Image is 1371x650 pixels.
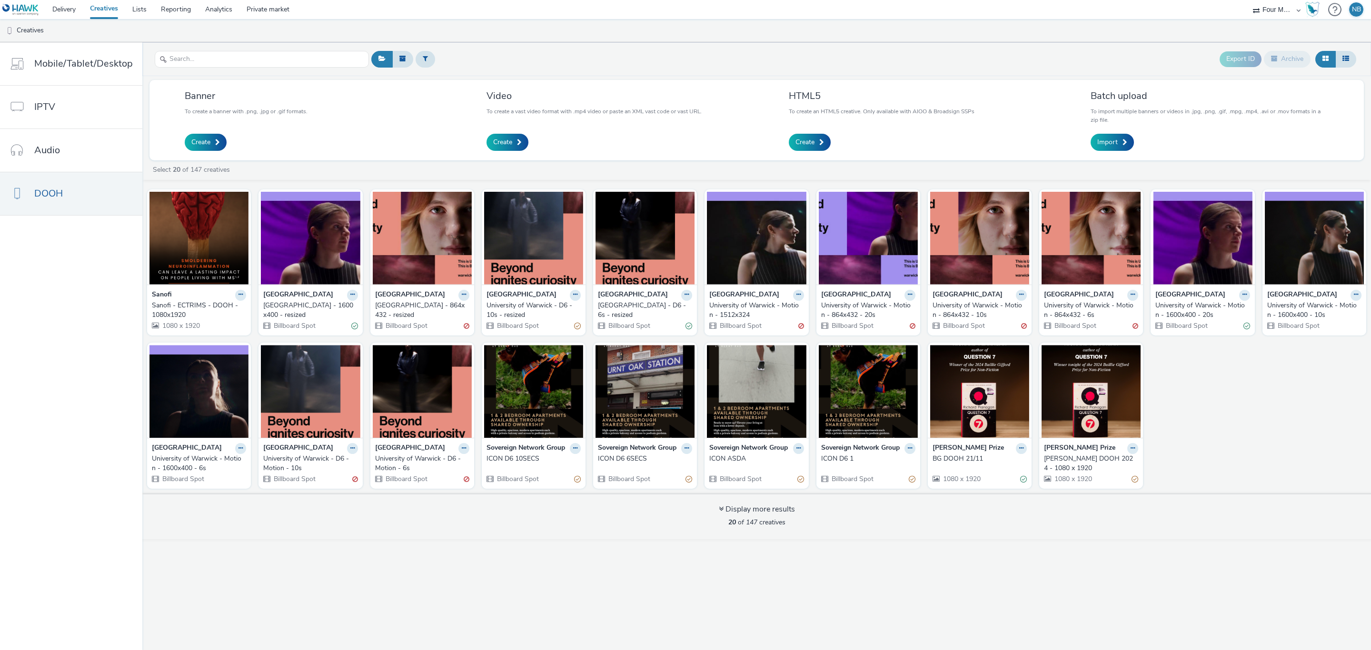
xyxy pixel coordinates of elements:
span: Billboard Spot [496,474,539,483]
div: ICON ASDA [709,454,800,463]
span: Create [191,138,210,147]
span: DOOH [34,187,63,200]
a: [GEOGRAPHIC_DATA] - 864x432 - resized [375,301,469,320]
span: Billboard Spot [1053,321,1096,330]
img: undefined Logo [2,4,39,16]
strong: [GEOGRAPHIC_DATA] [152,443,222,454]
strong: Sovereign Network Group [598,443,676,454]
span: Billboard Spot [831,474,874,483]
span: IPTV [34,100,55,114]
img: ICON D6 6SECS visual [596,345,695,438]
span: Billboard Spot [1277,321,1320,330]
span: 1080 x 1920 [161,321,200,330]
img: University of Warwick - Motion - 864x432 - 20s visual [819,192,918,285]
span: Audio [34,143,60,157]
strong: Sanofi [152,290,172,301]
div: Partially valid [797,474,804,484]
a: ICON D6 1 [821,454,915,463]
input: Search... [155,51,369,68]
img: ICON ASDA visual [707,345,806,438]
p: To import multiple banners or videos in .jpg, .png, .gif, .mpg, .mp4, .avi or .mov formats in a z... [1091,107,1329,124]
div: ICON D6 1 [821,454,912,463]
strong: [GEOGRAPHIC_DATA] [263,443,333,454]
a: BG DOOH 21/11 [933,454,1027,463]
div: Partially valid [909,474,915,484]
strong: [GEOGRAPHIC_DATA] [598,290,668,301]
strong: Sovereign Network Group [821,443,900,454]
strong: 20 [728,518,736,527]
span: of 147 creatives [728,518,785,527]
div: ICON D6 6SECS [598,454,688,463]
img: Hawk Academy [1305,2,1320,17]
a: Create [185,134,227,151]
a: [GEOGRAPHIC_DATA] - 1600x400 - resized [263,301,358,320]
span: Billboard Spot [273,474,316,483]
button: Grid [1315,51,1336,67]
strong: [GEOGRAPHIC_DATA] [375,443,445,454]
img: University of Warwick - D6 - Motion - 10s visual [261,345,360,438]
div: University of Warwick - Motion - 1600x400 - 10s [1267,301,1358,320]
img: University of Warwick - Motion - 864x432 - 6s visual [1042,192,1141,285]
button: Archive [1264,51,1311,67]
span: Billboard Spot [385,321,427,330]
span: Mobile/Tablet/Desktop [34,57,133,70]
div: Invalid [464,321,469,331]
div: Valid [1243,321,1250,331]
div: [GEOGRAPHIC_DATA] - D6 - 6s - resized [598,301,688,320]
img: University of Warwick - Motion - 1600x400 - 10s visual [1265,192,1364,285]
a: Create [487,134,528,151]
div: Invalid [910,321,915,331]
div: Invalid [464,474,469,484]
div: Valid [1020,474,1027,484]
div: Invalid [798,321,804,331]
img: Sanofi - ECTRIMS - DOOH - 1080x1920 visual [149,192,248,285]
img: University of Warwick - Motion - 864x432 - 10s visual [930,192,1029,285]
strong: [GEOGRAPHIC_DATA] [263,290,333,301]
strong: [GEOGRAPHIC_DATA] [933,290,1003,301]
a: University of Warwick - Motion - 864x432 - 10s [933,301,1027,320]
span: Billboard Spot [719,321,762,330]
p: To create a vast video format with .mp4 video or paste an XML vast code or vast URL. [487,107,702,116]
a: University of Warwick - D6 - Motion - 6s [375,454,469,473]
a: Sanofi - ECTRIMS - DOOH - 1080x1920 [152,301,246,320]
a: [PERSON_NAME] DOOH 2024 - 1080 x 1920 [1044,454,1138,473]
div: Partially valid [574,474,581,484]
img: University of Warwick - D6 - 10s - resized visual [484,192,583,285]
a: University of Warwick - Motion - 1512x324 [709,301,804,320]
div: University of Warwick - Motion - 864x432 - 20s [821,301,912,320]
a: Import [1091,134,1134,151]
strong: [GEOGRAPHIC_DATA] [1044,290,1114,301]
img: University of Warwick - D6 - 6s - resized visual [596,192,695,285]
strong: [GEOGRAPHIC_DATA] [375,290,445,301]
a: University of Warwick - Motion - 1600x400 - 10s [1267,301,1361,320]
div: Invalid [1133,321,1138,331]
a: ICON D6 6SECS [598,454,692,463]
div: University of Warwick - Motion - 864x432 - 10s [933,301,1023,320]
div: University of Warwick - Motion - 1600x400 - 20s [1155,301,1246,320]
button: Table [1335,51,1356,67]
img: University of Warwick - 1600x400 - resized visual [261,192,360,285]
strong: [GEOGRAPHIC_DATA] [487,290,556,301]
span: Billboard Spot [831,321,874,330]
div: ICON D6 10SECS [487,454,577,463]
img: dooh [5,26,14,36]
img: University of Warwick - 864x432 - resized visual [373,192,472,285]
span: Billboard Spot [607,474,650,483]
div: Invalid [1021,321,1027,331]
a: University of Warwick - Motion - 1600x400 - 20s [1155,301,1250,320]
a: University of Warwick - Motion - 864x432 - 6s [1044,301,1138,320]
a: [GEOGRAPHIC_DATA] - D6 - 6s - resized [598,301,692,320]
p: To create a banner with .png, .jpg or .gif formats. [185,107,308,116]
img: ICON D6 1 visual [819,345,918,438]
strong: [GEOGRAPHIC_DATA] [709,290,779,301]
div: Display more results [719,504,795,515]
span: Create [795,138,815,147]
span: Billboard Spot [273,321,316,330]
a: University of Warwick - D6 - 10s - resized [487,301,581,320]
div: [GEOGRAPHIC_DATA] - 864x432 - resized [375,301,466,320]
span: 1080 x 1920 [1053,474,1092,483]
button: Export ID [1220,51,1262,67]
span: Create [493,138,512,147]
div: University of Warwick - Motion - 1600x400 - 6s [152,454,242,473]
a: University of Warwick - Motion - 1600x400 - 6s [152,454,246,473]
